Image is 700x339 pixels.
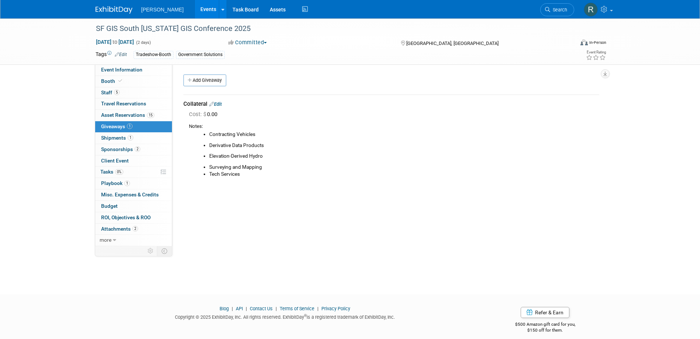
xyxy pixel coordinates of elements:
a: Edit [115,52,127,57]
div: Copyright © 2025 ExhibitDay, Inc. All rights reserved. ExhibitDay is a registered trademark of Ex... [96,312,475,321]
span: | [244,306,249,311]
a: Tasks0% [95,167,172,178]
a: Shipments1 [95,133,172,144]
span: 5 [114,90,120,95]
div: $150 off for them. [486,327,605,333]
a: Budget [95,201,172,212]
span: Staff [101,90,120,95]
span: Shipments [101,135,133,141]
span: [GEOGRAPHIC_DATA], [GEOGRAPHIC_DATA] [406,41,499,46]
span: Attachments [101,226,138,232]
span: 15 [147,112,154,118]
li: Surveying and Mapping [209,164,599,171]
div: Collateral [183,100,599,108]
li: Tech Services [209,171,599,178]
a: Giveaways1 [95,121,172,132]
li: Elevation-Derived Hydro [209,153,599,160]
img: Rebecca Deis [584,3,598,17]
span: Misc. Expenses & Credits [101,192,159,198]
span: [PERSON_NAME] [141,7,184,13]
div: In-Person [589,40,606,45]
span: Client Event [101,158,129,164]
button: Committed [226,39,270,46]
div: Government Solutions [176,51,225,59]
a: more [95,235,172,246]
div: Event Rating [586,50,606,54]
a: Client Event [95,155,172,167]
a: Blog [220,306,229,311]
a: Edit [209,101,222,107]
span: 2 [132,226,138,231]
span: | [274,306,279,311]
span: Playbook [101,180,130,186]
div: Notes: [189,123,599,130]
a: Staff5 [95,87,172,98]
div: Event Format [531,38,607,49]
span: [DATE] [DATE] [96,39,134,45]
span: 0% [115,169,123,175]
a: API [236,306,243,311]
sup: ® [304,314,307,318]
span: Event Information [101,67,142,73]
span: (2 days) [135,40,151,45]
div: $500 Amazon gift card for you, [486,317,605,333]
span: Asset Reservations [101,112,154,118]
span: 0.00 [189,111,220,118]
a: Event Information [95,64,172,76]
a: Sponsorships2 [95,144,172,155]
a: Misc. Expenses & Credits [95,189,172,200]
span: 1 [127,123,132,129]
a: Asset Reservations15 [95,110,172,121]
td: Toggle Event Tabs [157,246,172,256]
li: Contracting Vehicles [209,131,599,138]
a: ROI, Objectives & ROO [95,212,172,223]
span: to [111,39,118,45]
a: Terms of Service [280,306,314,311]
span: 1 [128,135,133,140]
a: Booth [95,76,172,87]
span: | [230,306,235,311]
span: Tasks [100,169,123,175]
a: Attachments2 [95,224,172,235]
div: Tradeshow-Booth [134,51,173,59]
i: Booth reservation complete [118,79,122,83]
td: Personalize Event Tab Strip [144,246,157,256]
span: 2 [135,146,140,152]
a: Travel Reservations [95,98,172,109]
a: Contact Us [250,306,273,311]
li: Derivative Data Products [209,142,599,149]
span: ROI, Objectives & ROO [101,214,151,220]
span: more [100,237,111,243]
a: Privacy Policy [321,306,350,311]
span: Booth [101,78,124,84]
a: Playbook1 [95,178,172,189]
span: Budget [101,203,118,209]
img: Format-Inperson.png [580,39,588,45]
a: Search [540,3,574,16]
span: Sponsorships [101,146,140,152]
span: Search [550,7,567,13]
span: 1 [124,181,130,186]
a: Refer & Earn [521,307,569,318]
span: | [315,306,320,311]
span: Giveaways [101,123,132,129]
a: Add Giveaway [183,74,226,86]
td: Tags [96,50,127,59]
div: SF GIS South [US_STATE] GIS Conference 2025 [93,22,563,35]
span: Cost: $ [189,111,207,118]
img: ExhibitDay [96,6,132,14]
span: Travel Reservations [101,101,146,106]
